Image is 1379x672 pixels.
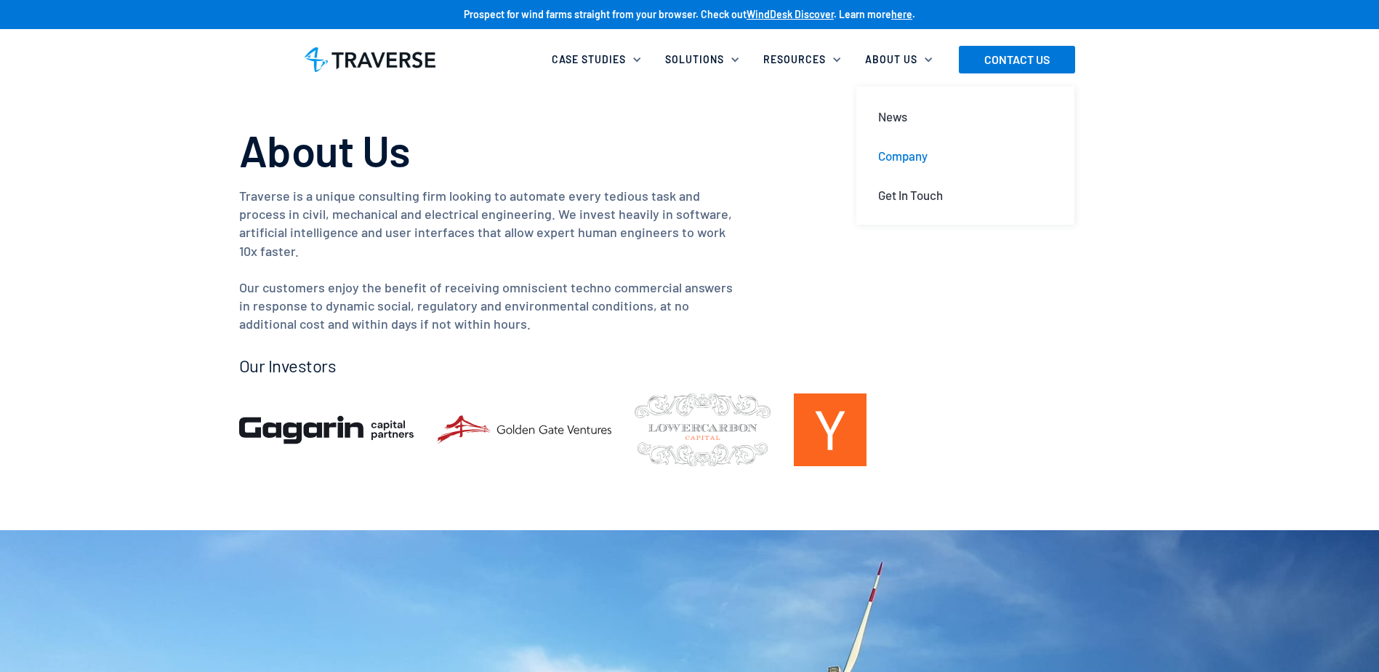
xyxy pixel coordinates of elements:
[856,44,948,76] div: About Us
[239,356,1141,377] h1: Our Investors
[878,187,943,203] div: Get In Touch
[867,175,1064,215] a: Get In Touch
[959,46,1075,73] a: CONTACT US
[865,52,917,67] div: About Us
[856,76,1074,250] nav: About Us
[464,8,747,20] strong: Prospect for wind farms straight from your browser. Check out
[656,44,755,76] div: Solutions
[834,8,891,20] strong: . Learn more
[543,44,656,76] div: Case Studies
[891,8,912,20] a: here
[878,148,928,164] div: Company
[552,52,626,67] div: Case Studies
[665,52,724,67] div: Solutions
[878,108,907,124] div: News
[763,52,826,67] div: Resources
[912,8,915,20] strong: .
[239,187,733,334] p: Traverse is a unique consulting firm looking to automate every tedious task and process in civil,...
[867,136,1064,175] a: Company
[747,8,834,20] a: WindDesk Discover
[239,124,1141,176] h1: About Us
[867,97,1064,136] a: News
[755,44,856,76] div: Resources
